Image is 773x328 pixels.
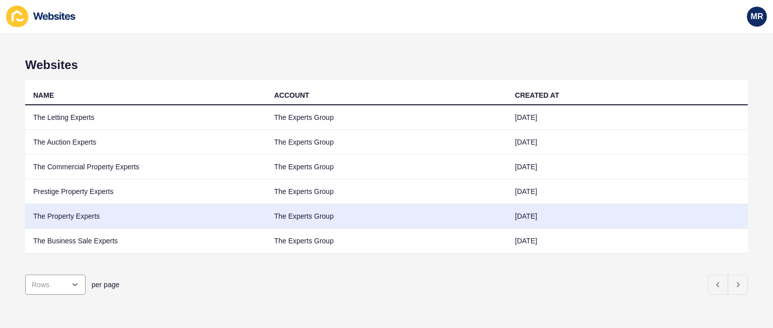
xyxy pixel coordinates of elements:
td: The Letting Experts [25,105,266,130]
td: The Auction Experts [25,130,266,155]
td: The Commercial Property Experts [25,155,266,179]
span: MR [751,12,763,22]
td: The Business Sale Experts [25,229,266,253]
td: [DATE] [507,130,748,155]
td: The Experts Group [266,229,507,253]
td: The Experts Group [266,155,507,179]
h1: Websites [25,58,748,72]
span: per page [92,280,119,290]
td: [DATE] [507,204,748,229]
div: CREATED AT [515,90,559,100]
td: [DATE] [507,155,748,179]
td: Prestige Property Experts [25,179,266,204]
div: open menu [25,275,86,295]
td: [DATE] [507,179,748,204]
td: The Experts Group [266,179,507,204]
td: The Experts Group [266,204,507,229]
td: [DATE] [507,229,748,253]
td: [DATE] [507,105,748,130]
td: The Experts Group [266,105,507,130]
td: The Experts Group [266,130,507,155]
div: NAME [33,90,54,100]
div: ACCOUNT [274,90,310,100]
td: The Property Experts [25,204,266,229]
